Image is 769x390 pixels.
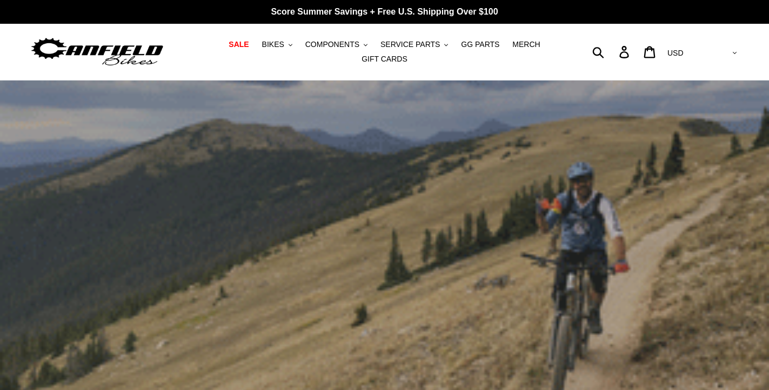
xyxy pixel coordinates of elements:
span: MERCH [512,40,540,49]
button: SERVICE PARTS [375,37,453,52]
a: GG PARTS [456,37,505,52]
button: BIKES [257,37,298,52]
a: GIFT CARDS [356,52,413,66]
span: SERVICE PARTS [380,40,440,49]
span: COMPONENTS [305,40,359,49]
span: BIKES [262,40,284,49]
span: GG PARTS [461,40,499,49]
img: Canfield Bikes [30,35,165,69]
a: MERCH [507,37,545,52]
button: COMPONENTS [300,37,373,52]
input: Search [598,40,626,64]
span: GIFT CARDS [362,55,407,64]
span: SALE [229,40,249,49]
a: SALE [223,37,254,52]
